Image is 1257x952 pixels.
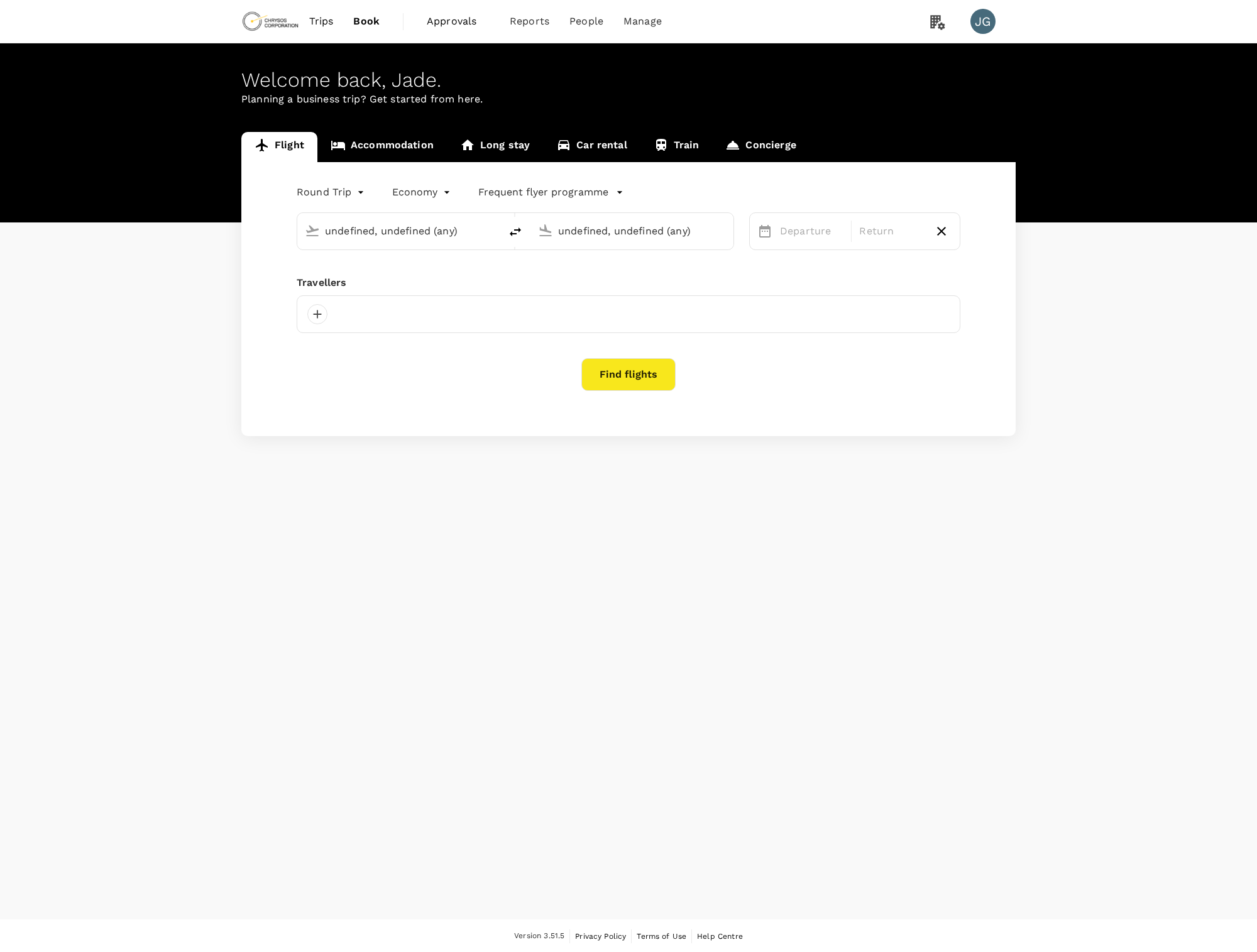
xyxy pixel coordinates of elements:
a: Flight [241,132,317,162]
a: Help Centre [697,929,743,943]
span: Version 3.51.5 [514,930,564,943]
span: Book [353,14,380,29]
div: Welcome back , Jade . [241,68,1016,92]
input: Depart from [325,221,474,241]
a: Train [640,132,713,162]
p: Planning a business trip? Get started from here. [241,92,1016,107]
a: Long stay [447,132,543,162]
button: Find flights [581,358,676,391]
a: Car rental [543,132,640,162]
a: Privacy Policy [575,929,626,943]
p: Departure [780,224,843,239]
div: Travellers [297,275,960,290]
span: Terms of Use [637,932,686,941]
span: Approvals [427,14,490,29]
span: Privacy Policy [575,932,626,941]
div: Economy [392,182,453,202]
span: Manage [623,14,662,29]
p: Return [859,224,923,239]
span: Trips [309,14,334,29]
a: Accommodation [317,132,447,162]
a: Terms of Use [637,929,686,943]
div: JG [970,9,996,34]
button: Open [725,229,727,232]
img: Chrysos Corporation [241,8,299,35]
a: Concierge [712,132,809,162]
button: Open [491,229,494,232]
button: delete [500,217,530,247]
input: Going to [558,221,707,241]
span: People [569,14,603,29]
span: Help Centre [697,932,743,941]
p: Frequent flyer programme [478,185,608,200]
button: Frequent flyer programme [478,185,623,200]
div: Round Trip [297,182,367,202]
span: Reports [510,14,549,29]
